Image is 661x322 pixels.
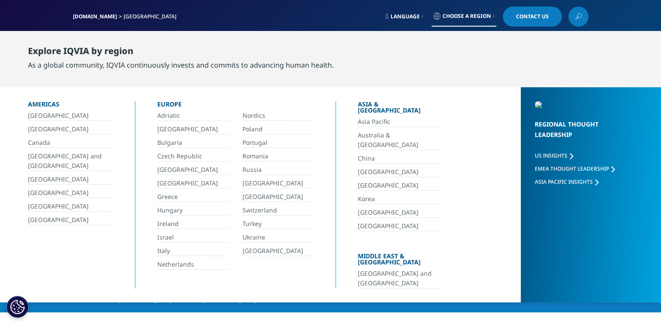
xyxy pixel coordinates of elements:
div: Middle East & [GEOGRAPHIC_DATA] [358,253,442,269]
span: EMEA Thought Leadership [535,165,609,172]
a: Greece [157,192,228,202]
a: [GEOGRAPHIC_DATA] [157,178,228,188]
a: Bulgaria [157,138,228,148]
a: [GEOGRAPHIC_DATA] and [GEOGRAPHIC_DATA] [28,151,113,171]
a: [GEOGRAPHIC_DATA] and [GEOGRAPHIC_DATA] [358,269,442,288]
span: Choose a Region [443,13,491,20]
a: Poland [242,124,314,134]
a: Adriatic [157,111,228,121]
a: Ireland [157,219,228,229]
a: [GEOGRAPHIC_DATA] [28,188,113,198]
a: Israel [157,233,228,243]
a: Switzerland [242,206,314,216]
a: Portugal [242,138,314,148]
a: Romania [242,151,314,161]
a: Netherlands [157,260,228,270]
span: Asia Pacific Insights [535,178,593,185]
a: [GEOGRAPHIC_DATA] [242,192,314,202]
a: Korea [358,194,442,204]
a: [GEOGRAPHIC_DATA] [358,221,442,231]
a: [GEOGRAPHIC_DATA] [242,178,314,188]
a: [GEOGRAPHIC_DATA] [28,111,113,121]
a: Asia Pacific [358,117,442,127]
button: Cookie-instellingen [7,296,28,318]
a: Turkey [242,219,314,229]
a: [DOMAIN_NAME] [73,13,117,20]
a: Czech Republic [157,151,228,161]
img: 2093_analyzing-data-using-big-screen-display-and-laptop.png [535,101,626,108]
a: Australia & [GEOGRAPHIC_DATA] [358,130,442,150]
a: [GEOGRAPHIC_DATA] [28,215,113,225]
div: As a global community, IQVIA continuously invests and commits to advancing human health. [28,60,334,70]
span: US Insights [535,152,568,159]
a: Nordics [242,111,314,121]
div: Asia & [GEOGRAPHIC_DATA] [358,101,442,117]
span: Contact Us [516,14,549,19]
div: [GEOGRAPHIC_DATA] [124,13,180,20]
a: Asia Pacific Insights [535,178,599,185]
a: US Insights [535,152,573,159]
a: EMEA Thought Leadership [535,165,615,172]
a: [GEOGRAPHIC_DATA] [28,124,113,134]
div: Regional Thought Leadership [535,119,626,151]
a: Russia [242,165,314,175]
span: Language [391,13,420,20]
a: Canada [28,138,113,148]
div: Explore IQVIA by region [28,46,334,60]
div: Americas [28,101,113,111]
nav: Primary [146,31,588,72]
a: [GEOGRAPHIC_DATA] [28,175,113,185]
a: [GEOGRAPHIC_DATA] [242,246,314,256]
a: [GEOGRAPHIC_DATA] [358,181,442,191]
a: Ukraine [242,233,314,243]
a: China [358,154,442,164]
a: Contact Us [503,7,562,27]
a: [GEOGRAPHIC_DATA] [358,208,442,218]
a: Hungary [157,206,228,216]
a: [GEOGRAPHIC_DATA] [157,124,228,134]
a: [GEOGRAPHIC_DATA] [358,167,442,177]
div: Europe [157,101,314,111]
a: [GEOGRAPHIC_DATA] [28,202,113,212]
a: Italy [157,246,228,256]
a: [GEOGRAPHIC_DATA] [157,165,228,175]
